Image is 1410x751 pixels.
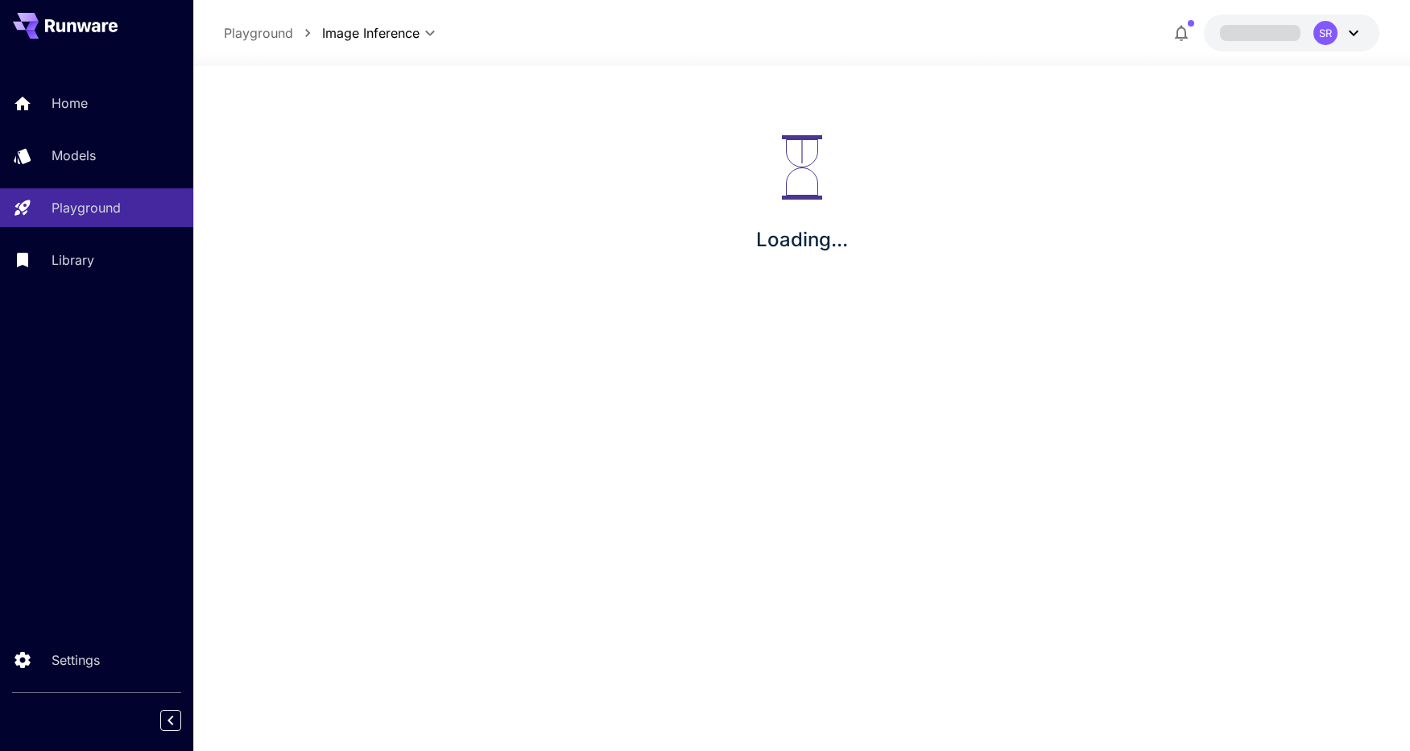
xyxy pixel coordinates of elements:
p: Loading... [756,225,848,254]
button: Collapse sidebar [160,710,181,731]
div: SR [1313,21,1338,45]
p: Settings [52,650,100,670]
nav: breadcrumb [224,23,322,43]
p: Home [52,93,88,113]
button: SR [1204,14,1379,52]
a: Playground [224,23,293,43]
span: Image Inference [322,23,420,43]
p: Playground [52,198,121,217]
p: Library [52,250,94,270]
div: Collapse sidebar [172,706,193,735]
p: Models [52,146,96,165]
